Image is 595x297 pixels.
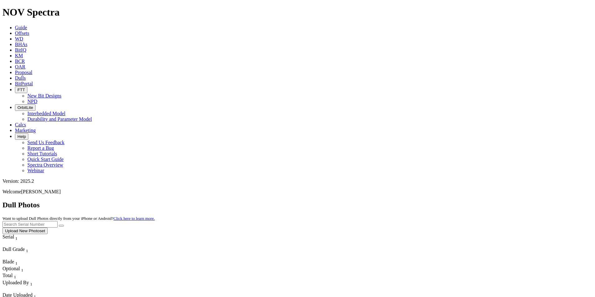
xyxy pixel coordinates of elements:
a: OAR [15,64,26,69]
span: Sort None [15,234,17,239]
sub: 1 [15,261,17,266]
button: OrbitLite [15,104,35,111]
span: [PERSON_NAME] [21,189,61,194]
span: Sort None [15,259,17,264]
div: Dull Grade Sort None [2,247,46,253]
div: Sort None [2,273,24,280]
h2: Dull Photos [2,201,593,209]
a: New Bit Designs [27,93,61,98]
div: Sort None [2,280,61,292]
a: Offsets [15,31,29,36]
a: Calcs [15,122,26,127]
sub: 1 [30,282,32,286]
span: Serial [2,234,14,239]
a: Report a Bug [27,145,54,151]
a: Webinar [27,168,44,173]
span: Sort None [14,273,16,278]
p: Welcome [2,189,593,195]
span: Total [2,273,13,278]
span: Sort None [21,266,23,271]
div: Column Menu [2,253,46,259]
button: FTT [15,87,27,93]
button: Help [15,133,28,140]
a: BHAs [15,42,27,47]
a: Dulls [15,75,26,81]
div: Sort None [2,259,24,266]
span: FTT [17,87,25,92]
span: Help [17,134,26,139]
span: Sort None [30,280,32,285]
sub: 1 [21,268,23,272]
div: Optional Sort None [2,266,24,273]
div: Column Menu [2,241,29,247]
h1: NOV Spectra [2,7,593,18]
div: Sort None [2,266,24,273]
div: Sort None [2,247,46,259]
a: BCR [15,59,25,64]
a: Guide [15,25,27,30]
span: Uploaded By [2,280,29,285]
div: Serial Sort None [2,234,29,241]
sub: 1 [15,236,17,241]
a: Marketing [15,128,36,133]
span: Sort None [26,247,28,252]
span: Optional [2,266,20,271]
a: Spectra Overview [27,162,63,167]
input: Search Serial Number [2,221,58,228]
span: OrbitLite [17,105,33,110]
a: Interbedded Model [27,111,65,116]
a: Proposal [15,70,32,75]
a: Send Us Feedback [27,140,64,145]
button: Upload New Photoset [2,228,48,234]
div: Version: 2025.2 [2,178,593,184]
div: Blade Sort None [2,259,24,266]
a: BitIQ [15,47,26,53]
a: NPD [27,99,37,104]
span: Blade [2,259,14,264]
a: WD [15,36,23,41]
div: Total Sort None [2,273,24,280]
sub: 1 [14,275,16,280]
a: KM [15,53,23,58]
div: Uploaded By Sort None [2,280,61,287]
a: Click here to learn more. [114,216,155,221]
a: Durability and Parameter Model [27,116,92,122]
div: Column Menu [2,287,61,292]
sub: 1 [26,248,28,253]
a: Quick Start Guide [27,157,63,162]
a: BitPortal [15,81,33,86]
span: Dull Grade [2,247,25,252]
div: Sort None [2,234,29,247]
small: Want to upload Dull Photos directly from your iPhone or Android? [2,216,155,221]
a: Short Tutorials [27,151,57,156]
